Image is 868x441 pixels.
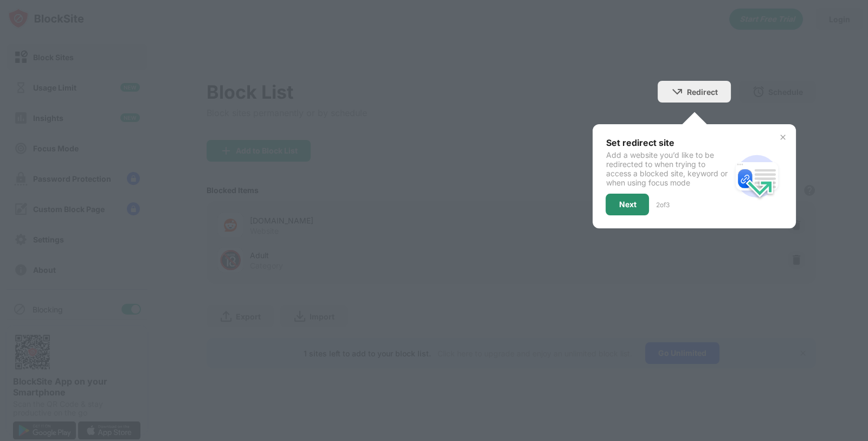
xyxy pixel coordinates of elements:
[606,137,731,148] div: Set redirect site
[779,133,787,142] img: x-button.svg
[731,150,783,202] img: redirect.svg
[655,201,669,209] div: 2 of 3
[687,87,718,97] div: Redirect
[619,200,636,209] div: Next
[606,150,731,187] div: Add a website you’d like to be redirected to when trying to access a blocked site, keyword or whe...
